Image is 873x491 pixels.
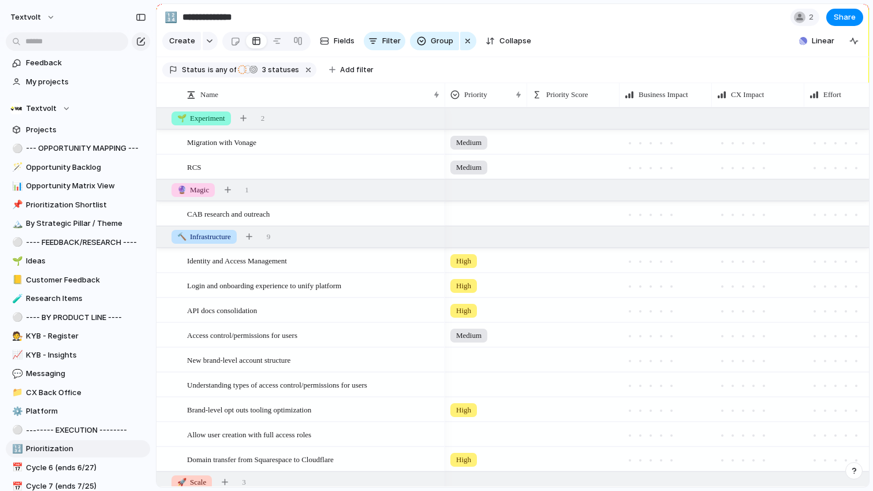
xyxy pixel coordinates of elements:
div: 💬 [12,367,20,381]
button: isany of [206,64,238,76]
div: ⚪--- OPPORTUNITY MAPPING --- [6,140,150,157]
a: 🏔️By Strategic Pillar / Theme [6,215,150,232]
span: Fields [334,35,355,47]
span: By Strategic Pillar / Theme [26,218,146,229]
button: 📌 [10,199,22,211]
span: High [456,404,471,416]
button: 📒 [10,274,22,286]
span: High [456,280,471,292]
div: 📈KYB - Insights [6,347,150,364]
span: 3 [242,477,246,488]
a: 🧑‍⚖️KYB - Register [6,328,150,345]
span: Prioritization Shortlist [26,199,146,211]
button: 🔢 [162,8,180,27]
div: ⚪ [12,236,20,249]
a: ⚙️Platform [6,403,150,420]
span: ---- FEEDBACK/RESEARCH ---- [26,237,146,248]
span: CX Impact [731,89,764,101]
div: 🔢 [165,9,177,25]
span: Linear [812,35,834,47]
span: RCS [187,160,202,173]
div: 📒 [12,273,20,287]
span: Priority [464,89,487,101]
button: 🏔️ [10,218,22,229]
button: ⚪ [10,237,22,248]
span: CX Back Office [26,387,146,399]
span: Effort [823,89,841,101]
a: 🧪Research Items [6,290,150,307]
span: New brand-level account structure [187,353,290,366]
a: 📌Prioritization Shortlist [6,196,150,214]
span: Scale [177,477,206,488]
span: Access control/permissions for users [187,328,297,341]
div: ⚪ [12,311,20,324]
div: ⚪ [12,142,20,155]
span: 🌱 [177,114,186,122]
span: Medium [456,137,482,148]
button: Filter [364,32,405,50]
button: 3 statuses [237,64,301,76]
button: 🧪 [10,293,22,304]
span: Experiment [177,113,225,124]
span: statuses [259,65,299,75]
span: Share [834,12,856,23]
span: Identity and Access Management [187,254,287,267]
a: 📁CX Back Office [6,384,150,401]
a: 📊Opportunity Matrix View [6,177,150,195]
span: 2 [809,12,817,23]
span: --- OPPORTUNITY MAPPING --- [26,143,146,154]
span: 🚀 [177,478,186,486]
span: Business Impact [639,89,688,101]
span: Ideas [26,255,146,267]
button: 🪄 [10,162,22,173]
a: 📒Customer Feedback [6,271,150,289]
span: Group [431,35,453,47]
span: High [456,454,471,466]
span: Allow user creation with full access roles [187,427,311,441]
div: 📈 [12,348,20,362]
span: Messaging [26,368,146,380]
span: Add filter [340,65,374,75]
span: 9 [267,231,271,243]
button: Group [410,32,459,50]
span: any of [214,65,236,75]
span: is [208,65,214,75]
div: 📊 [12,180,20,193]
button: 📁 [10,387,22,399]
span: Filter [382,35,401,47]
span: Create [169,35,195,47]
span: 1 [245,184,249,196]
button: Create [162,32,201,50]
a: ⚪---- FEEDBACK/RESEARCH ---- [6,234,150,251]
a: 🪄Opportunity Backlog [6,159,150,176]
span: Projects [26,124,146,136]
div: 🧑‍⚖️ [12,330,20,343]
span: Priority Score [546,89,588,101]
span: CAB research and outreach [187,207,270,220]
div: 🌱 [12,255,20,268]
a: 🌱Ideas [6,252,150,270]
span: Magic [177,184,209,196]
span: KYB - Register [26,330,146,342]
button: textvolt [5,8,61,27]
span: textvolt [10,12,41,23]
span: High [456,255,471,267]
span: Medium [456,162,482,173]
div: 📁 [12,386,20,399]
span: Understanding types of access control/permissions for users [187,378,367,391]
div: 🏔️ [12,217,20,230]
button: Fields [315,32,359,50]
span: ---- BY PRODUCT LINE ---- [26,312,146,323]
span: Opportunity Backlog [26,162,146,173]
span: Status [182,65,206,75]
a: 💬Messaging [6,365,150,382]
button: Linear [794,32,839,50]
span: Name [200,89,218,101]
